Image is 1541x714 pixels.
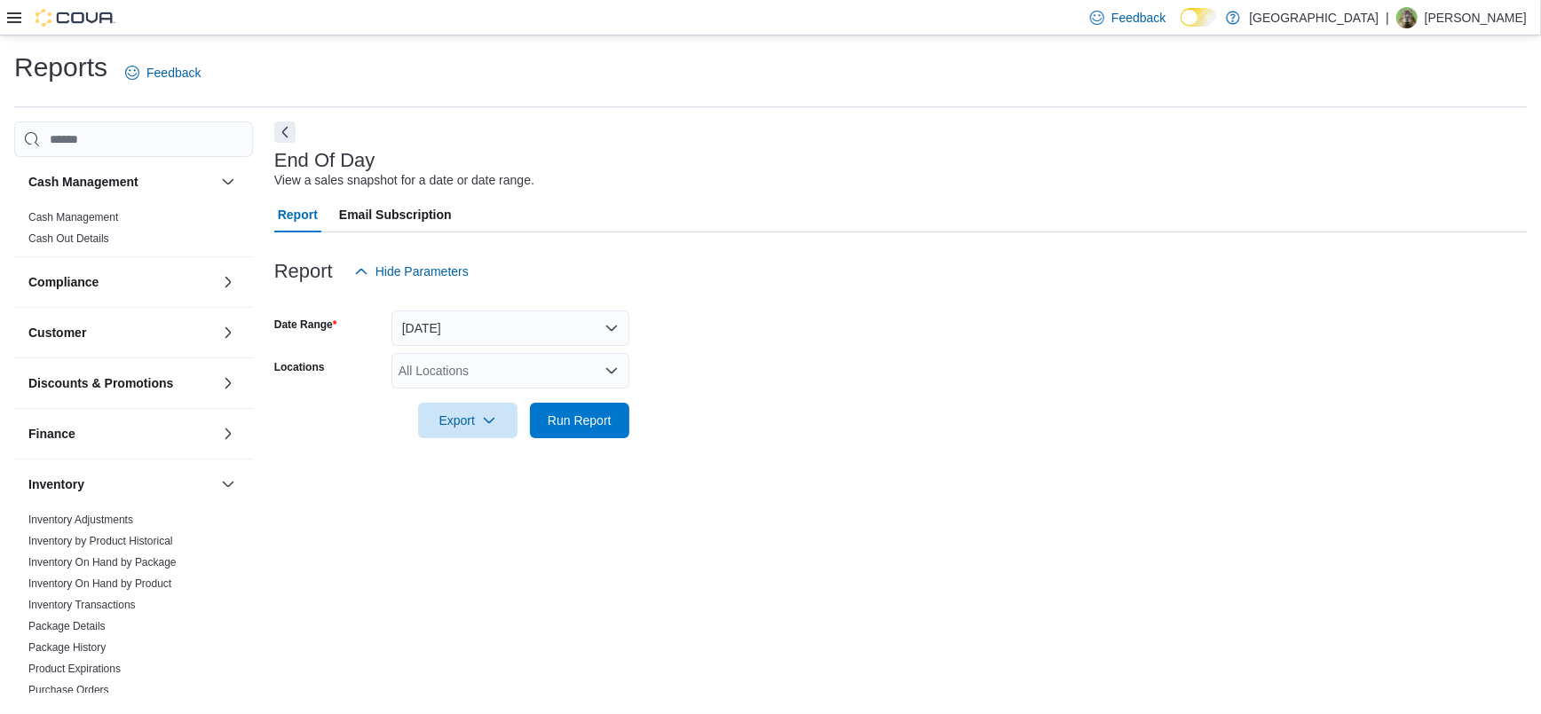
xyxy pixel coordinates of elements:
[28,577,171,590] a: Inventory On Hand by Product
[28,513,133,527] span: Inventory Adjustments
[28,599,136,611] a: Inventory Transactions
[146,64,201,82] span: Feedback
[28,374,173,392] h3: Discounts & Promotions
[28,684,109,696] a: Purchase Orders
[28,555,177,569] span: Inventory On Hand by Package
[28,683,109,697] span: Purchase Orders
[1425,7,1527,28] p: [PERSON_NAME]
[14,50,107,85] h1: Reports
[274,318,337,332] label: Date Range
[28,514,133,526] a: Inventory Adjustments
[28,425,214,443] button: Finance
[429,403,507,438] span: Export
[28,598,136,612] span: Inventory Transactions
[347,254,476,289] button: Hide Parameters
[14,207,253,256] div: Cash Management
[217,423,239,444] button: Finance
[217,271,239,293] button: Compliance
[28,273,214,291] button: Compliance
[217,373,239,394] button: Discounts & Promotions
[28,273,99,291] h3: Compliance
[274,122,296,143] button: Next
[28,324,214,341] button: Customer
[1386,7,1389,28] p: |
[274,261,333,282] h3: Report
[28,475,84,493] h3: Inventory
[28,619,106,633] span: Package Details
[1396,7,1418,28] div: Dorota Surma
[1111,9,1166,27] span: Feedback
[605,364,619,378] button: Open list of options
[28,232,109,245] a: Cash Out Details
[28,210,118,224] span: Cash Management
[28,475,214,493] button: Inventory
[28,577,171,591] span: Inventory On Hand by Product
[339,197,452,232] span: Email Subscription
[375,263,469,280] span: Hide Parameters
[217,322,239,343] button: Customer
[36,9,115,27] img: Cova
[28,534,173,548] span: Inventory by Product Historical
[118,55,208,90] a: Feedback
[28,620,106,632] a: Package Details
[28,211,118,224] a: Cash Management
[418,403,518,438] button: Export
[28,663,121,675] a: Product Expirations
[28,173,214,191] button: Cash Management
[274,150,375,171] h3: End Of Day
[28,324,86,341] h3: Customer
[28,662,121,676] span: Product Expirations
[1181,27,1181,27] span: Dark Mode
[28,641,106,654] a: Package History
[548,412,612,429] span: Run Report
[1181,8,1218,27] input: Dark Mode
[274,171,534,190] div: View a sales snapshot for a date or date range.
[217,474,239,495] button: Inventory
[1249,7,1379,28] p: [GEOGRAPHIC_DATA]
[28,374,214,392] button: Discounts & Promotions
[28,173,138,191] h3: Cash Management
[28,425,75,443] h3: Finance
[391,310,629,346] button: [DATE]
[28,231,109,246] span: Cash Out Details
[28,556,177,569] a: Inventory On Hand by Package
[217,171,239,192] button: Cash Management
[278,197,318,232] span: Report
[28,535,173,547] a: Inventory by Product Historical
[28,640,106,655] span: Package History
[274,360,325,374] label: Locations
[530,403,629,438] button: Run Report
